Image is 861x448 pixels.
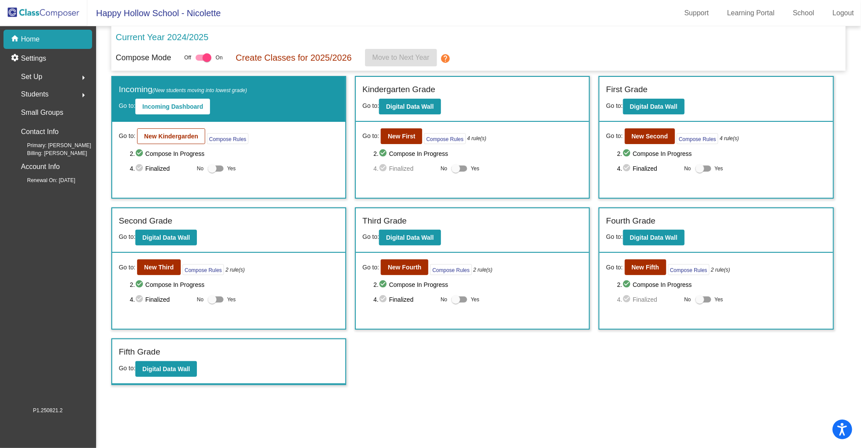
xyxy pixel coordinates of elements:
mat-icon: check_circle [622,148,633,159]
button: New Second [625,128,675,144]
button: New Fifth [625,259,666,275]
b: Digital Data Wall [386,103,434,110]
span: No [684,165,691,172]
p: Settings [21,53,46,64]
span: Go to: [119,233,135,240]
p: Compose Mode [116,52,171,64]
button: Compose Rules [424,133,465,144]
span: Yes [715,294,723,305]
span: 4. Finalized [373,294,436,305]
span: Happy Hollow School - Nicolette [87,6,221,20]
button: Compose Rules [677,133,718,144]
span: Primary: [PERSON_NAME] [13,141,91,149]
span: 4. Finalized [130,294,193,305]
button: Digital Data Wall [623,230,685,245]
label: Third Grade [362,215,406,227]
i: 2 rule(s) [711,266,730,274]
span: (New students moving into lowest grade) [152,87,247,93]
span: No [684,296,691,303]
span: Go to: [606,263,623,272]
b: Digital Data Wall [142,234,190,241]
button: Digital Data Wall [135,230,197,245]
span: Yes [715,163,723,174]
i: 2 rule(s) [473,266,492,274]
span: Go to: [606,102,623,109]
a: Support [678,6,716,20]
span: No [441,165,447,172]
p: Current Year 2024/2025 [116,31,208,44]
p: Account Info [21,161,60,173]
mat-icon: check_circle [379,279,389,290]
i: 4 rule(s) [467,134,486,142]
mat-icon: help [441,53,451,64]
b: Digital Data Wall [142,365,190,372]
span: 4. Finalized [130,163,193,174]
span: 4. Finalized [617,163,680,174]
button: New Third [137,259,181,275]
button: Digital Data Wall [379,230,441,245]
span: Go to: [606,131,623,141]
span: Go to: [362,102,379,109]
mat-icon: home [10,34,21,45]
b: Digital Data Wall [630,234,678,241]
mat-icon: settings [10,53,21,64]
p: Contact Info [21,126,59,138]
label: Fourth Grade [606,215,655,227]
button: New First [381,128,422,144]
b: Incoming Dashboard [142,103,203,110]
span: Set Up [21,71,42,83]
mat-icon: arrow_right [78,72,89,83]
span: Go to: [362,131,379,141]
button: Compose Rules [183,264,224,275]
a: School [786,6,821,20]
span: Go to: [606,233,623,240]
mat-icon: check_circle [622,163,633,174]
mat-icon: check_circle [622,294,633,305]
span: Yes [227,294,236,305]
span: 2. Compose In Progress [373,148,582,159]
span: Off [184,54,191,62]
span: 2. Compose In Progress [617,279,827,290]
b: New Third [144,264,174,271]
span: Yes [471,163,479,174]
button: Digital Data Wall [135,361,197,377]
span: Go to: [119,263,135,272]
label: Incoming [119,83,247,96]
button: Compose Rules [207,133,248,144]
span: Go to: [362,233,379,240]
a: Learning Portal [720,6,782,20]
span: 4. Finalized [617,294,680,305]
span: Renewal On: [DATE] [13,176,75,184]
span: 2. Compose In Progress [373,279,582,290]
mat-icon: check_circle [379,163,389,174]
span: 2. Compose In Progress [617,148,827,159]
p: Create Classes for 2025/2026 [236,51,352,64]
button: New Fourth [381,259,428,275]
mat-icon: check_circle [135,148,145,159]
b: New Fourth [388,264,421,271]
mat-icon: check_circle [379,294,389,305]
span: 4. Finalized [373,163,436,174]
label: Fifth Grade [119,346,160,358]
a: Logout [826,6,861,20]
label: Kindergarten Grade [362,83,435,96]
span: Students [21,88,48,100]
i: 2 rule(s) [226,266,245,274]
p: Small Groups [21,107,63,119]
button: New Kindergarden [137,128,205,144]
span: 2. Compose In Progress [130,148,339,159]
span: Yes [227,163,236,174]
span: No [441,296,447,303]
span: No [197,165,203,172]
span: Go to: [362,263,379,272]
span: Move to Next Year [372,54,430,61]
label: Second Grade [119,215,172,227]
span: Go to: [119,102,135,109]
b: New Second [632,133,668,140]
span: Billing: [PERSON_NAME] [13,149,87,157]
span: Go to: [119,365,135,372]
b: New Fifth [632,264,659,271]
button: Compose Rules [430,264,472,275]
mat-icon: check_circle [135,294,145,305]
b: Digital Data Wall [630,103,678,110]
